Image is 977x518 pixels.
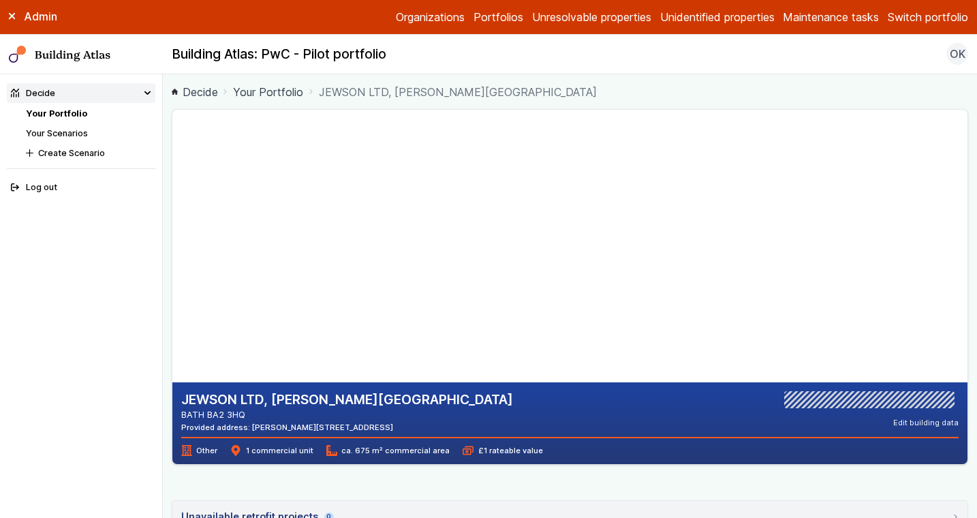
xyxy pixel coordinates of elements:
[950,46,965,62] span: OK
[233,84,303,100] a: Your Portfolio
[946,43,968,65] button: OK
[7,178,156,198] button: Log out
[181,422,513,433] div: Provided address: [PERSON_NAME][STREET_ADDRESS]
[11,87,55,100] div: Decide
[783,9,879,25] a: Maintenance tasks
[326,445,450,456] span: ca. 675 m² commercial area
[319,84,597,100] span: JEWSON LTD, [PERSON_NAME][GEOGRAPHIC_DATA]
[888,9,968,25] button: Switch portfolio
[172,46,386,63] h2: Building Atlas: PwC - Pilot portfolio
[230,445,313,456] span: 1 commercial unit
[181,408,513,421] address: BATH BA2 3HQ
[9,46,27,63] img: main-0bbd2752.svg
[396,9,465,25] a: Organizations
[532,9,651,25] a: Unresolvable properties
[660,9,775,25] a: Unidentified properties
[26,108,87,119] a: Your Portfolio
[172,84,218,100] a: Decide
[474,9,523,25] a: Portfolios
[22,143,155,163] button: Create Scenario
[26,128,88,138] a: Your Scenarios
[181,391,513,409] h2: JEWSON LTD, [PERSON_NAME][GEOGRAPHIC_DATA]
[893,417,959,428] button: Edit building data
[463,445,542,456] span: £1 rateable value
[7,83,156,103] summary: Decide
[181,445,217,456] span: Other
